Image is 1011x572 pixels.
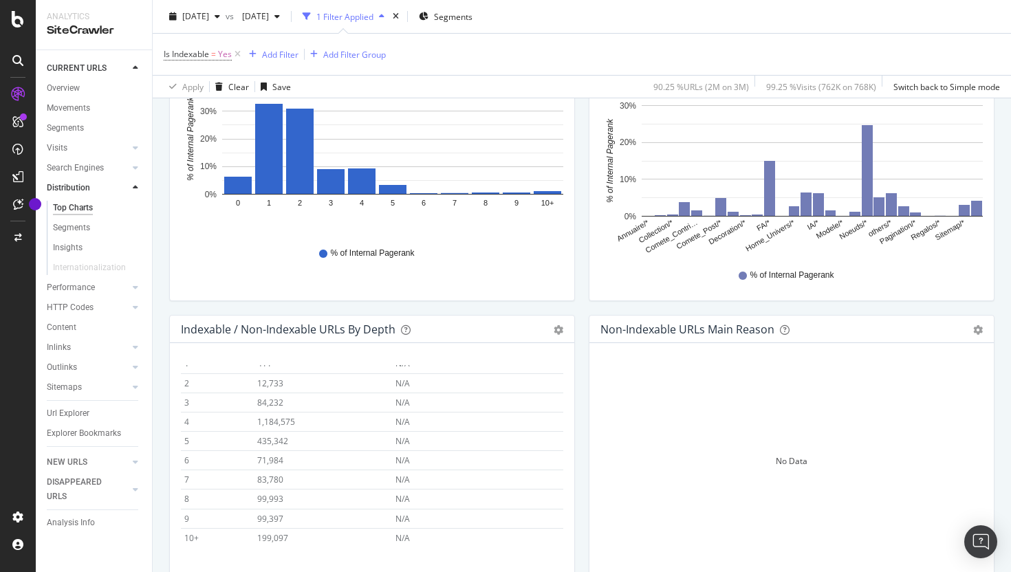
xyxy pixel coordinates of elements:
div: Inlinks [47,340,71,355]
div: Top Charts [53,201,93,215]
span: 8 [184,493,189,505]
div: Segments [47,121,84,135]
a: Explorer Bookmarks [47,426,142,441]
div: Clear [228,80,249,92]
span: vs [226,10,237,22]
svg: A chart. [181,75,563,234]
a: Segments [53,221,142,235]
a: Segments [47,121,142,135]
div: Insights [53,241,83,255]
a: HTTP Codes [47,300,129,315]
div: CURRENT URLS [47,61,107,76]
text: 5 [391,199,395,208]
a: Top Charts [53,201,142,215]
text: 30% [200,107,217,116]
td: N/A [392,373,563,393]
a: DISAPPEARED URLS [47,475,129,504]
text: others/* [867,218,893,239]
text: 4 [360,199,364,208]
div: Content [47,320,76,335]
button: Save [255,76,291,98]
div: Add Filter Group [323,48,386,60]
span: 7 [184,474,189,485]
a: Overview [47,81,142,96]
span: 435,342 [257,435,288,447]
div: Open Intercom Messenger [964,525,997,558]
button: [DATE] [164,5,226,27]
text: Decoration/* [707,218,748,246]
svg: A chart. [600,97,983,256]
a: Sitemaps [47,380,129,395]
a: Distribution [47,181,129,195]
a: Movements [47,101,142,115]
a: Performance [47,280,129,295]
div: Explorer Bookmarks [47,426,121,441]
a: CURRENT URLS [47,61,129,76]
span: 99,397 [257,513,283,525]
div: 90.25 % URLs ( 2M on 3M ) [653,80,749,92]
text: 8 [483,199,488,208]
text: Sitemap/* [934,218,967,242]
text: 10% [200,162,217,172]
span: = [211,48,216,60]
span: 84,232 [257,397,283,408]
text: 0% [624,212,637,221]
button: Clear [210,76,249,98]
span: 2 [184,377,189,389]
span: 2024 Apr. 1st [237,10,269,22]
a: Search Engines [47,161,129,175]
div: Indexable / Non-Indexable URLs by Depth [181,322,395,336]
a: Visits [47,141,129,155]
div: DISAPPEARED URLS [47,475,116,504]
text: % of Internal Pagerank [605,118,615,203]
span: 6 [184,454,189,466]
div: Distribution [47,181,90,195]
span: 199,097 [257,532,288,544]
text: 7 [453,199,457,208]
span: 2025 Aug. 1st [182,10,209,22]
button: Add Filter Group [305,46,386,63]
span: Segments [434,10,472,22]
td: N/A [392,509,563,528]
text: Home_Univers/* [744,218,796,253]
div: Switch back to Simple mode [893,80,1000,92]
div: Tooltip anchor [29,198,41,210]
div: Search Engines [47,161,104,175]
a: NEW URLS [47,455,129,470]
text: 10+ [541,199,554,208]
span: 83,780 [257,474,283,485]
div: gear [973,325,983,335]
a: Internationalization [53,261,140,275]
text: 20% [620,138,636,148]
text: Annuaire/* [616,218,651,243]
span: 12,733 [257,377,283,389]
div: Overview [47,81,80,96]
text: Noeuds/* [838,218,869,241]
div: Non-Indexable URLs Main Reason [600,322,774,336]
button: Switch back to Simple mode [888,76,1000,98]
text: 0% [205,190,217,199]
a: Insights [53,241,142,255]
span: % of Internal Pagerank [750,269,834,281]
div: Save [272,80,291,92]
div: Apply [182,80,204,92]
span: 99,993 [257,493,283,505]
text: Modele/* [815,218,845,240]
button: Add Filter [243,46,298,63]
span: 3 [184,397,189,408]
text: 2 [298,199,302,208]
text: % of Internal Pagerank [186,96,195,181]
text: Comete_Post/* [675,218,724,251]
text: 9 [514,199,519,208]
div: Sitemaps [47,380,82,395]
div: Add Filter [262,48,298,60]
div: NEW URLS [47,455,87,470]
td: N/A [392,470,563,489]
text: 30% [620,101,636,111]
div: 1 Filter Applied [316,10,373,22]
div: times [390,10,402,23]
div: Performance [47,280,95,295]
td: N/A [392,489,563,509]
span: Yes [218,45,232,64]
